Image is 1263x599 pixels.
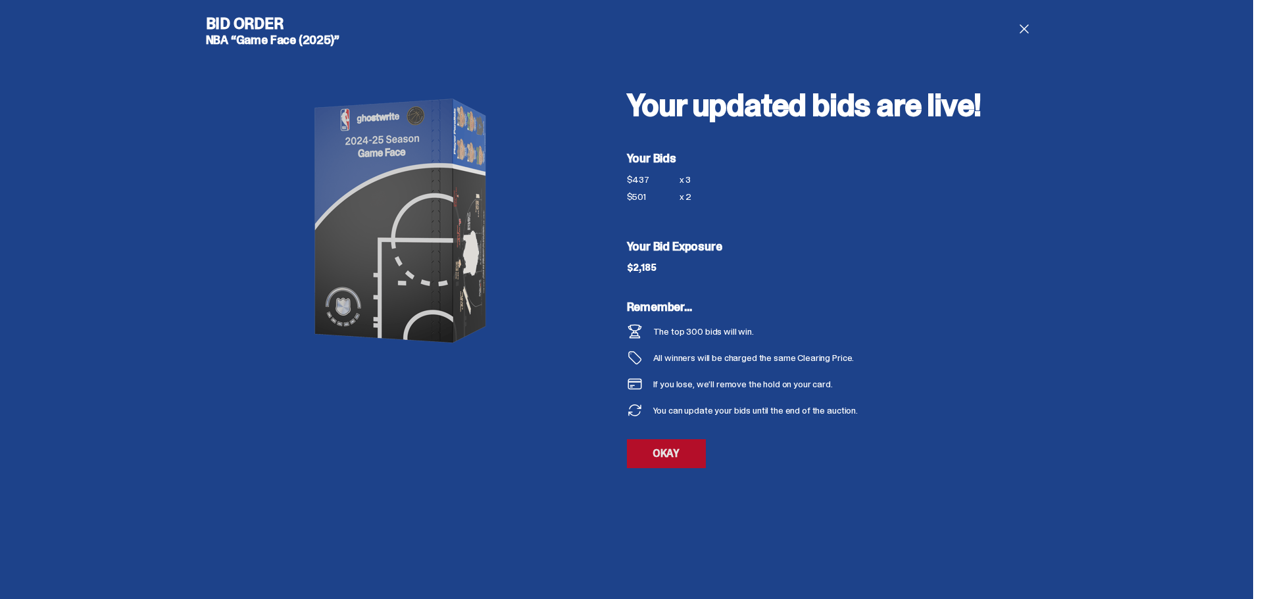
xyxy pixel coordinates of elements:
[653,379,833,389] div: If you lose, we’ll remove the hold on your card.
[653,406,858,415] div: You can update your bids until the end of the auction.
[653,353,964,362] div: All winners will be charged the same Clearing Price.
[627,301,964,313] h5: Remember...
[680,192,701,209] div: x 2
[272,57,535,385] img: product image
[627,241,1048,252] h5: Your Bid Exposure
[627,153,1048,164] h5: Your Bids
[627,192,680,201] div: $501
[680,175,701,192] div: x 3
[627,439,706,468] a: OKAY
[653,327,754,336] div: The top 300 bids will win.
[627,263,656,272] div: $2,185
[206,34,601,46] h5: NBA “Game Face (2025)”
[206,16,601,32] h4: Bid Order
[627,175,680,184] div: $437
[627,89,1048,121] h2: Your updated bids are live!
